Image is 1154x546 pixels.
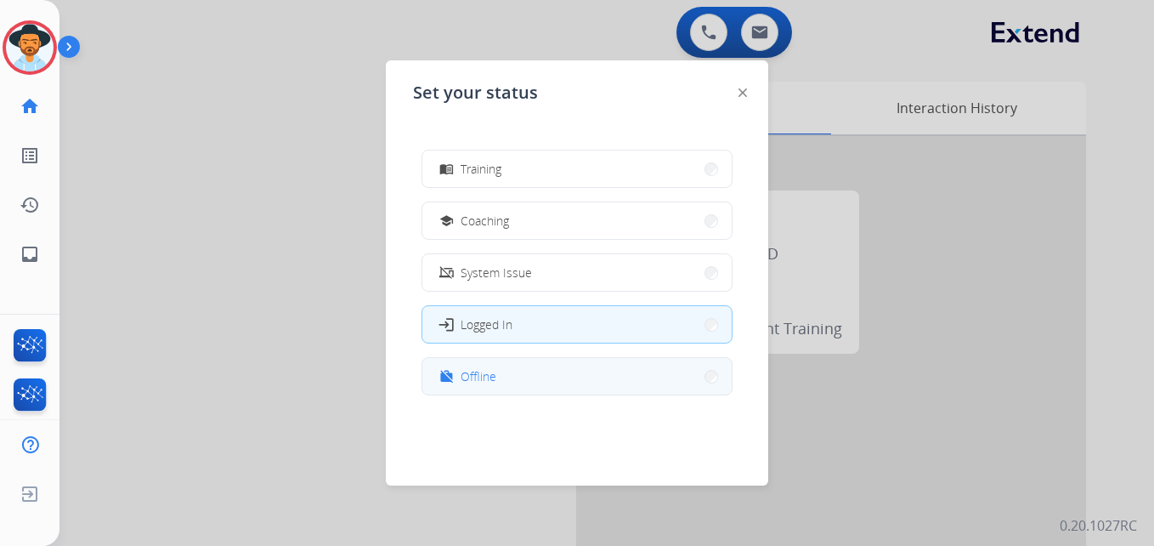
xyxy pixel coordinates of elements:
mat-icon: work_off [439,369,454,384]
mat-icon: menu_book [439,162,454,176]
button: Offline [422,358,732,395]
button: Logged In [422,306,732,343]
button: Training [422,151,732,187]
mat-icon: school [439,213,454,228]
mat-icon: login [438,316,455,333]
mat-icon: inbox [20,244,40,264]
mat-icon: phonelink_off [439,265,454,280]
button: System Issue [422,254,732,291]
button: Coaching [422,202,732,239]
span: System Issue [461,264,532,282]
p: 0.20.1027RC [1060,515,1137,536]
mat-icon: history [20,195,40,215]
img: avatar [6,24,54,71]
span: Set your status [413,81,538,105]
span: Training [461,160,501,178]
mat-icon: list_alt [20,145,40,166]
mat-icon: home [20,96,40,117]
span: Offline [461,367,496,385]
img: close-button [738,88,747,97]
span: Logged In [461,316,512,333]
span: Coaching [461,212,509,230]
